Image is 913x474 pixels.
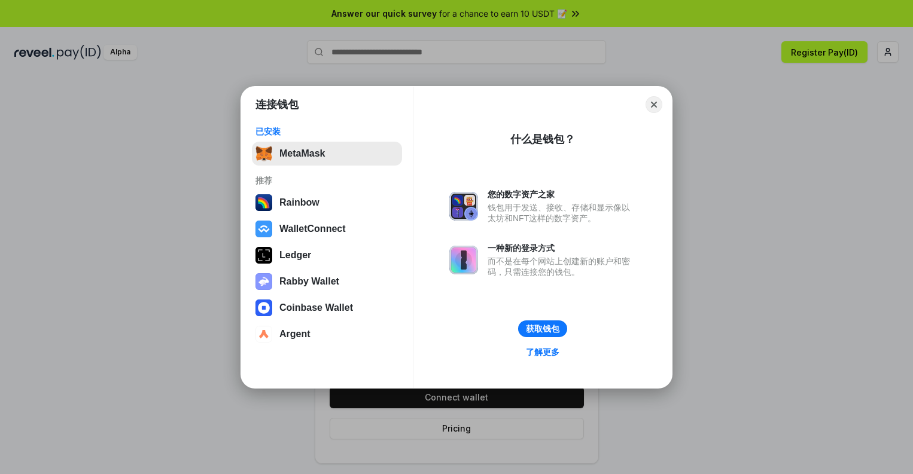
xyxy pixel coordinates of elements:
img: svg+xml,%3Csvg%20width%3D%22120%22%20height%3D%22120%22%20viewBox%3D%220%200%20120%20120%22%20fil... [255,194,272,211]
div: Argent [279,329,311,340]
div: Rainbow [279,197,319,208]
div: 获取钱包 [526,323,559,334]
div: 您的数字资产之家 [488,189,636,200]
div: Ledger [279,250,311,261]
button: WalletConnect [252,217,402,241]
img: svg+xml,%3Csvg%20xmlns%3D%22http%3A%2F%2Fwww.w3.org%2F2000%2Fsvg%22%20fill%3D%22none%22%20viewBox... [449,246,478,274]
div: 什么是钱包？ [510,132,575,146]
img: svg+xml,%3Csvg%20fill%3D%22none%22%20height%3D%2233%22%20viewBox%3D%220%200%2035%2033%22%20width%... [255,145,272,162]
img: svg+xml,%3Csvg%20xmlns%3D%22http%3A%2F%2Fwww.w3.org%2F2000%2Fsvg%22%20width%3D%2228%22%20height%3... [255,247,272,264]
button: Rabby Wallet [252,270,402,293]
button: Argent [252,322,402,346]
div: 推荐 [255,175,398,186]
div: 钱包用于发送、接收、存储和显示像以太坊和NFT这样的数字资产。 [488,202,636,224]
div: 已安装 [255,126,398,137]
img: svg+xml,%3Csvg%20width%3D%2228%22%20height%3D%2228%22%20viewBox%3D%220%200%2028%2028%22%20fill%3D... [255,326,272,342]
div: MetaMask [279,148,325,159]
h1: 连接钱包 [255,97,299,112]
img: svg+xml,%3Csvg%20xmlns%3D%22http%3A%2F%2Fwww.w3.org%2F2000%2Fsvg%22%20fill%3D%22none%22%20viewBox... [449,192,478,221]
div: WalletConnect [279,224,346,234]
button: Rainbow [252,191,402,215]
img: svg+xml,%3Csvg%20width%3D%2228%22%20height%3D%2228%22%20viewBox%3D%220%200%2028%2028%22%20fill%3D... [255,221,272,237]
button: Coinbase Wallet [252,296,402,320]
div: 而不是在每个网站上创建新的账户和密码，只需连接您的钱包。 [488,256,636,277]
button: Close [646,96,662,113]
img: svg+xml,%3Csvg%20xmlns%3D%22http%3A%2F%2Fwww.w3.org%2F2000%2Fsvg%22%20fill%3D%22none%22%20viewBox... [255,273,272,290]
a: 了解更多 [519,344,567,360]
div: Rabby Wallet [279,276,339,287]
button: MetaMask [252,142,402,166]
div: Coinbase Wallet [279,302,353,313]
div: 一种新的登录方式 [488,243,636,253]
div: 了解更多 [526,347,559,357]
img: svg+xml,%3Csvg%20width%3D%2228%22%20height%3D%2228%22%20viewBox%3D%220%200%2028%2028%22%20fill%3D... [255,299,272,316]
button: Ledger [252,243,402,267]
button: 获取钱包 [518,320,567,337]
